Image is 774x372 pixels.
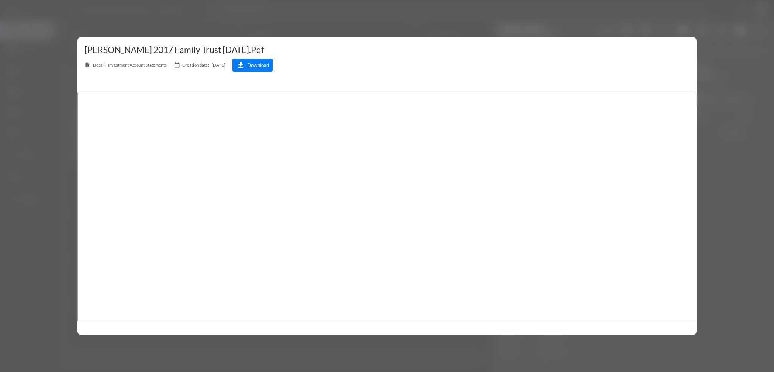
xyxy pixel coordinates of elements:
[85,45,264,55] span: [PERSON_NAME] 2017 Family Trust [DATE].pdf
[182,62,209,67] span: Creation date:
[85,59,167,72] span: Investment Account Statements
[174,59,225,72] span: [DATE]
[93,62,106,67] span: Detail:
[236,61,245,70] i: download
[85,62,90,68] i: description
[232,59,273,72] button: downloadDownload
[174,62,180,68] i: calendar_today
